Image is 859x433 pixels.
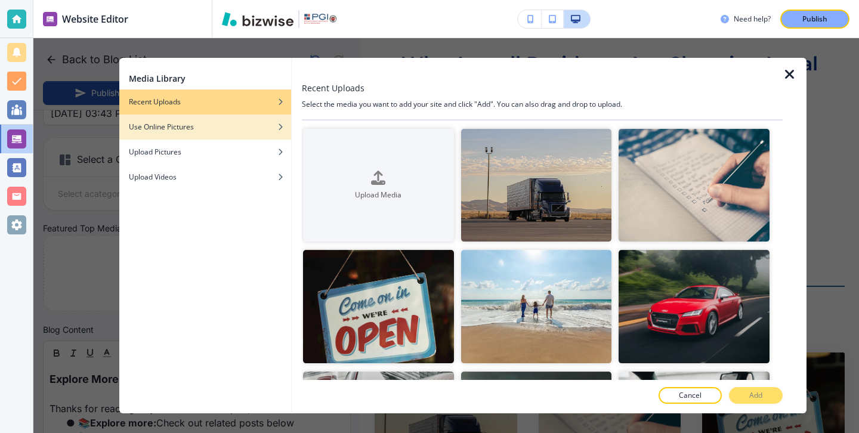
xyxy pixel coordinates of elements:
[62,12,128,26] h2: Website Editor
[119,115,291,140] button: Use Online Pictures
[129,72,186,85] h2: Media Library
[780,10,849,29] button: Publish
[802,14,827,24] p: Publish
[129,172,177,183] h4: Upload Videos
[734,14,771,24] h3: Need help?
[302,99,783,110] h4: Select the media you want to add your site and click "Add". You can also drag and drop to upload.
[304,14,336,24] img: Your Logo
[659,387,722,404] button: Cancel
[129,97,181,107] h4: Recent Uploads
[119,140,291,165] button: Upload Pictures
[119,89,291,115] button: Recent Uploads
[303,190,454,200] h4: Upload Media
[119,165,291,190] button: Upload Videos
[129,122,194,132] h4: Use Online Pictures
[679,390,702,401] p: Cancel
[43,12,57,26] img: editor icon
[222,12,293,26] img: Bizwise Logo
[302,82,364,94] h3: Recent Uploads
[303,129,454,242] button: Upload Media
[129,147,181,157] h4: Upload Pictures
